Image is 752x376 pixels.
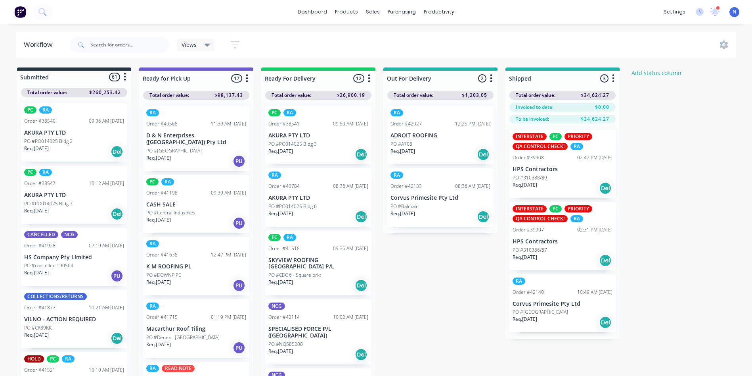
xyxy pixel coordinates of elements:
div: Order #41521 [24,366,55,374]
div: RA [268,172,281,179]
div: Order #38547 [24,180,55,187]
div: PU [233,279,245,292]
div: productivity [420,6,458,18]
div: Order #40568 [146,120,178,127]
p: HS Company Pty Limited [24,254,124,261]
div: Order #41877 [24,304,55,311]
div: INTERSTATEPCPRIORITYQA CONTROL CHECK!RAOrder #3990702:31 PM [DATE]HPS ContractorsPO #310386/87Req... [509,202,616,270]
p: Req. [DATE] [268,348,293,355]
p: PO #PO014025 Bldg 2 [24,138,73,145]
p: PO #PO014025 Bldg 7 [24,200,73,207]
div: Order #38541 [268,120,300,127]
div: NCG [61,231,78,238]
p: Corvus Primesite Pty Ltd [390,195,490,201]
p: ADROIT ROOFING [390,132,490,139]
div: 09:39 AM [DATE] [211,189,246,197]
p: PO #A708 [390,141,412,148]
div: COLLECTIONS/RETURNSOrder #4187710:21 AM [DATE]VILNO - ACTION REQUIREDPO #CR89KKReq.[DATE]Del [21,290,127,348]
p: Req. [DATE] [146,341,171,348]
span: Views [182,40,197,49]
div: 09:36 AM [DATE] [89,118,124,125]
div: INTERSTATE [513,205,547,212]
span: Total order value: [516,92,555,99]
div: RAOrder #4056811:39 AM [DATE]D & N Enterprises ([GEOGRAPHIC_DATA]) Pty LtdPO #[GEOGRAPHIC_DATA]Re... [143,106,249,171]
p: Corvus Primesite Pty Ltd [513,301,612,307]
div: RAOrder #4202712:25 PM [DATE]ADROIT ROOFINGPO #A708Req.[DATE]Del [387,106,494,164]
div: RA [39,169,52,176]
div: CANCELLEDNCGOrder #4192807:19 AM [DATE]HS Company Pty LimitedPO #cancelled 190564Req.[DATE]PU [21,228,127,286]
p: Req. [DATE] [390,148,415,155]
div: PCRAOrder #4151809:36 AM [DATE]SKYVIEW ROOFING [GEOGRAPHIC_DATA] P/LPO #CDC 6 - Square brktReq.[D... [265,231,371,296]
div: Del [111,208,123,220]
p: VILNO - ACTION REQUIRED [24,316,124,323]
span: Total order value: [272,92,311,99]
div: 10:02 AM [DATE] [333,314,368,321]
a: dashboard [294,6,331,18]
div: PCRAOrder #3854710:12 AM [DATE]AKURA PTY LTDPO #PO014025 Bldg 7Req.[DATE]Del [21,166,127,224]
span: $1,203.05 [462,92,487,99]
p: Req. [DATE] [268,148,293,155]
div: Del [477,210,490,223]
div: Order #39907 [513,226,544,233]
div: RA [146,109,159,116]
div: Del [477,148,490,161]
div: Order #42114 [268,314,300,321]
p: PO #CDC 6 - Square brkt [268,272,321,279]
p: SKYVIEW ROOFING [GEOGRAPHIC_DATA] P/L [268,257,368,270]
p: AKURA PTY LTD [24,129,124,136]
p: PO #CR89KK [24,324,52,332]
div: RA [390,172,403,179]
p: PO #PO014025 Bldg 3 [268,141,317,148]
div: PC [146,178,159,185]
div: Del [599,316,612,329]
div: 12:47 PM [DATE] [211,251,246,258]
p: Req. [DATE] [24,207,49,214]
p: Req. [DATE] [146,279,171,286]
span: $34,624.27 [581,92,609,99]
div: RAOrder #4163812:47 PM [DATE]K M ROOFING PLPO #DOWNPIPEReq.[DATE]PU [143,237,249,295]
div: Del [355,348,367,361]
p: PO #DOWNPIPE [146,272,181,279]
div: settings [660,6,689,18]
div: Order #41715 [146,314,178,321]
p: Req. [DATE] [146,154,171,162]
div: RA [570,215,583,222]
div: RA [390,109,403,116]
span: Invoiced to date: [516,104,553,111]
div: PCRAOrder #3854109:50 AM [DATE]AKURA PTY LTDPO #PO014025 Bldg 3Req.[DATE]Del [265,106,371,164]
div: PU [233,217,245,229]
p: PO #310386/87 [513,247,547,254]
div: RA [62,355,75,363]
div: RA [161,178,174,185]
div: Del [355,279,367,292]
div: PCRAOrder #3854009:36 AM [DATE]AKURA PTY LTDPO #PO014025 Bldg 2Req.[DATE]Del [21,103,127,162]
div: Order #42140 [513,289,544,296]
div: COLLECTIONS/RETURNS [24,293,87,300]
p: AKURA PTY LTD [24,192,124,199]
div: 01:19 PM [DATE] [211,314,246,321]
p: AKURA PTY LTD [268,195,368,201]
div: 09:36 AM [DATE] [333,245,368,252]
p: PO #[GEOGRAPHIC_DATA] [513,309,568,316]
p: Req. [DATE] [513,254,537,261]
div: PC [549,205,562,212]
div: PC [549,133,562,140]
div: Del [599,182,612,195]
div: 08:36 AM [DATE] [455,183,490,190]
span: To be invoiced: [516,116,549,123]
div: Del [599,254,612,267]
div: PC [268,109,281,116]
div: NCGOrder #4211410:02 AM [DATE]SPECIALISED FORCE P/L ([GEOGRAPHIC_DATA])PO #NQS85208Req.[DATE]Del [265,299,371,364]
div: INTERSTATEPCPRIORITYQA CONTROL CHECK!RAOrder #3990802:47 PM [DATE]HPS ContractorsPO #310388/89Req... [509,130,616,198]
p: K M ROOFING PL [146,263,246,270]
p: Req. [DATE] [24,269,49,276]
p: D & N Enterprises ([GEOGRAPHIC_DATA]) Pty Ltd [146,132,246,146]
div: Del [111,145,123,158]
p: PO #Balmain [390,203,419,210]
span: $260,253.42 [89,89,121,96]
div: 09:50 AM [DATE] [333,120,368,127]
div: INTERSTATE [513,133,547,140]
span: Total order value: [149,92,189,99]
div: CANCELLED [24,231,58,238]
p: AKURA PTY LTD [268,132,368,139]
